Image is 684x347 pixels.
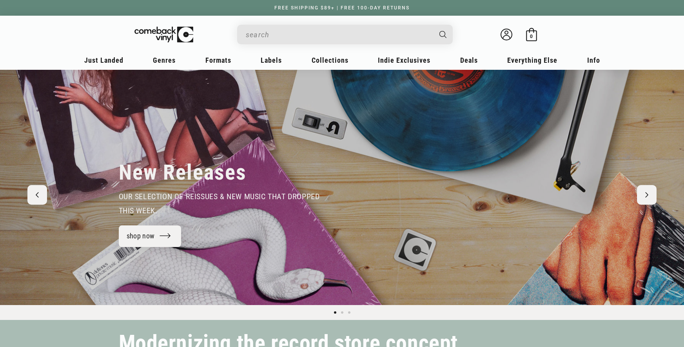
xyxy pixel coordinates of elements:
[530,33,533,39] span: 0
[119,225,181,247] a: shop now
[432,25,454,44] button: Search
[119,160,247,185] h2: New Releases
[267,5,417,11] a: FREE SHIPPING $89+ | FREE 100-DAY RETURNS
[237,25,453,44] div: Search
[84,56,123,64] span: Just Landed
[153,56,176,64] span: Genres
[312,56,348,64] span: Collections
[332,309,339,316] button: Load slide 1 of 3
[27,185,47,205] button: Previous slide
[507,56,557,64] span: Everything Else
[346,309,353,316] button: Load slide 3 of 3
[637,185,657,205] button: Next slide
[339,309,346,316] button: Load slide 2 of 3
[246,27,432,43] input: search
[119,192,320,215] span: our selection of reissues & new music that dropped this week.
[460,56,478,64] span: Deals
[587,56,600,64] span: Info
[205,56,231,64] span: Formats
[378,56,430,64] span: Indie Exclusives
[261,56,282,64] span: Labels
